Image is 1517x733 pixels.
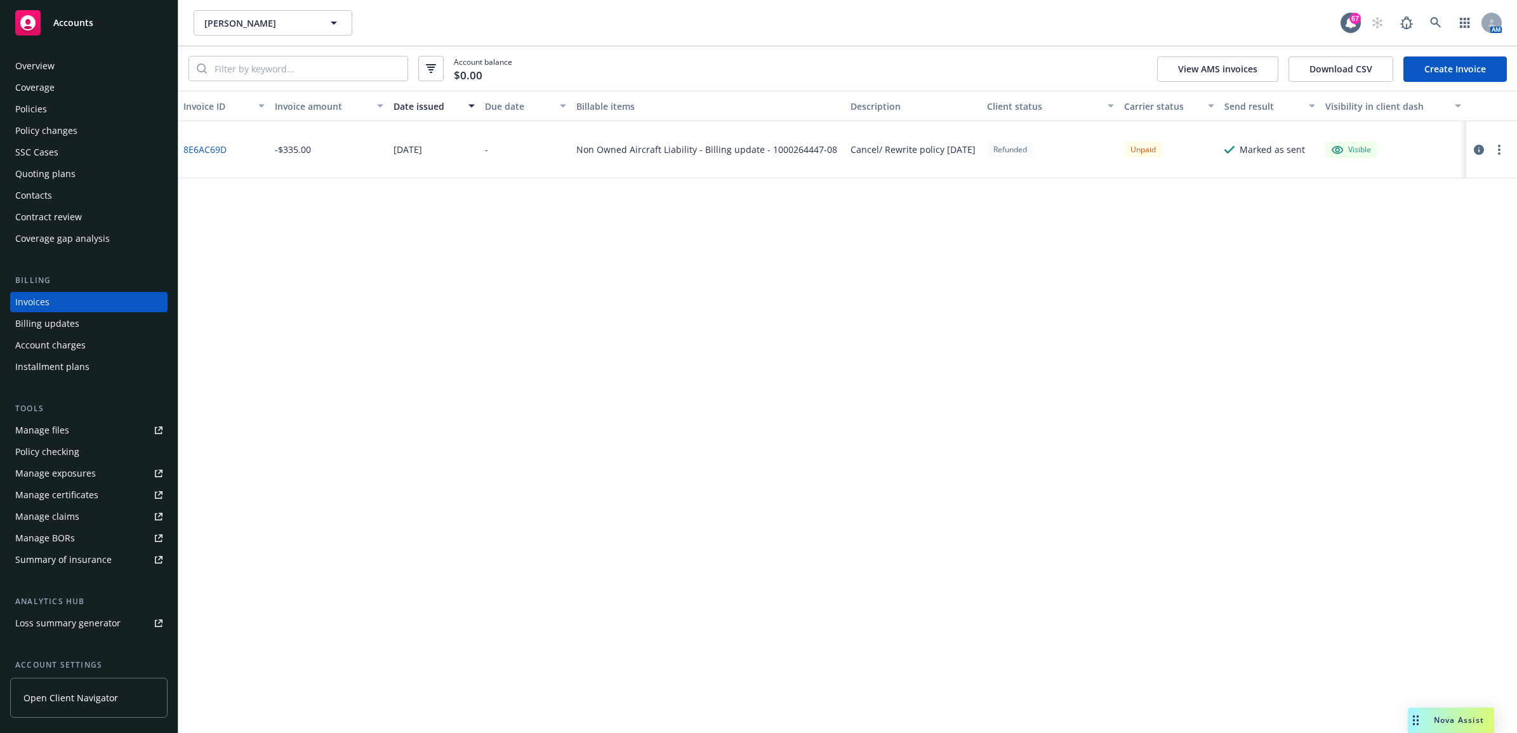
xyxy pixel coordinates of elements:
div: Refunded [987,142,1033,157]
div: Contract review [15,207,82,227]
a: Report a Bug [1394,10,1419,36]
div: Invoice ID [183,100,251,113]
div: Installment plans [15,357,89,377]
div: Summary of insurance [15,550,112,570]
a: Manage BORs [10,528,168,548]
button: Invoice amount [270,91,388,121]
div: Invoices [15,292,50,312]
div: Policy checking [15,442,79,462]
input: Filter by keyword... [207,56,407,81]
a: 8E6AC69D [183,143,227,156]
button: Download CSV [1288,56,1393,82]
div: SSC Cases [15,142,58,162]
div: Due date [485,100,552,113]
div: Billing [10,274,168,287]
div: Cancel/ Rewrite policy [DATE] [851,143,976,156]
a: Summary of insurance [10,550,168,570]
button: Client status [982,91,1119,121]
div: Overview [15,56,55,76]
div: Policies [15,99,47,119]
div: Marked as sent [1240,143,1305,156]
button: Visibility in client dash [1320,91,1466,121]
div: Unpaid [1124,142,1162,157]
div: Visible [1332,144,1371,155]
button: Carrier status [1119,91,1219,121]
div: Account charges [15,335,86,355]
a: Quoting plans [10,164,168,184]
div: Analytics hub [10,595,168,608]
div: 67 [1349,13,1361,24]
div: Non Owned Aircraft Liability - Billing update - 1000264447-08 [576,143,837,156]
div: Visibility in client dash [1325,100,1447,113]
div: Coverage [15,77,55,98]
a: Overview [10,56,168,76]
a: Manage certificates [10,485,168,505]
div: Billing updates [15,314,79,334]
a: Search [1423,10,1448,36]
div: Drag to move [1408,708,1424,733]
a: Coverage gap analysis [10,228,168,249]
a: Contract review [10,207,168,227]
div: Date issued [394,100,461,113]
button: Description [845,91,983,121]
span: Open Client Navigator [23,691,118,704]
div: Tools [10,402,168,415]
a: Installment plans [10,357,168,377]
div: Account settings [10,659,168,671]
a: Manage exposures [10,463,168,484]
a: Contacts [10,185,168,206]
div: Send result [1224,100,1301,113]
button: Date issued [388,91,480,121]
div: Invoice amount [275,100,369,113]
div: Manage claims [15,506,79,527]
span: Nova Assist [1434,715,1484,725]
a: Loss summary generator [10,613,168,633]
a: Start snowing [1365,10,1390,36]
button: View AMS invoices [1157,56,1278,82]
div: Description [851,100,977,113]
div: Client status [987,100,1100,113]
div: Manage files [15,420,69,440]
a: Policy checking [10,442,168,462]
a: Switch app [1452,10,1478,36]
a: Invoices [10,292,168,312]
button: Due date [480,91,571,121]
a: SSC Cases [10,142,168,162]
span: Account balance [454,56,512,81]
button: Send result [1219,91,1320,121]
div: Policy changes [15,121,77,141]
div: Billable items [576,100,840,113]
button: [PERSON_NAME] [194,10,352,36]
div: Contacts [15,185,52,206]
button: Billable items [571,91,845,121]
span: Accounts [53,18,93,28]
button: Invoice ID [178,91,270,121]
a: Policy changes [10,121,168,141]
div: [DATE] [394,143,422,156]
a: Manage files [10,420,168,440]
a: Accounts [10,5,168,41]
svg: Search [197,63,207,74]
div: Manage certificates [15,485,98,505]
a: Policies [10,99,168,119]
div: - [485,143,488,156]
div: Loss summary generator [15,613,121,633]
span: $0.00 [454,67,482,84]
div: Coverage gap analysis [15,228,110,249]
div: Manage BORs [15,528,75,548]
a: Create Invoice [1403,56,1507,82]
div: Manage exposures [15,463,96,484]
div: Carrier status [1124,100,1200,113]
span: [PERSON_NAME] [204,17,314,30]
a: Manage claims [10,506,168,527]
div: Quoting plans [15,164,76,184]
a: Coverage [10,77,168,98]
button: Nova Assist [1408,708,1494,733]
div: -$335.00 [275,143,311,156]
a: Billing updates [10,314,168,334]
a: Account charges [10,335,168,355]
